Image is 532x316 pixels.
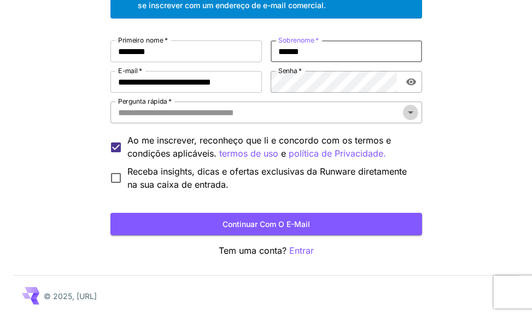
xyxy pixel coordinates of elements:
font: Continuar com o e-mail [223,219,310,229]
font: Pergunta rápida [118,97,167,105]
font: Ao me inscrever, reconheço que li e concordo com os termos e condições aplicáveis. [127,135,391,159]
font: Entrar [289,245,314,256]
font: © 2025, [URL] [44,291,97,301]
font: E-mail [118,67,138,75]
button: Entrar [289,244,314,258]
button: Abrir [403,105,418,120]
font: Sobrenome [278,36,314,44]
font: Receba insights, dicas e ofertas exclusivas da Runware diretamente na sua caixa de entrada. [127,166,407,190]
button: Continuar com o e-mail [110,213,422,235]
button: Ao me inscrever, reconheço que li e concordo com os termos e condições aplicáveis. e política de ... [219,147,278,160]
button: alternar visibilidade da senha [401,72,421,92]
button: Ao me inscrever, reconheço que li e concordo com os termos e condições aplicáveis. termos de uso e [289,147,386,160]
font: e [281,148,286,159]
font: termos de uso [219,148,278,159]
font: Primeiro nome [118,36,163,44]
font: política de Privacidade. [289,148,386,159]
font: Tem uma conta? [219,245,287,256]
font: Senha [278,67,297,75]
